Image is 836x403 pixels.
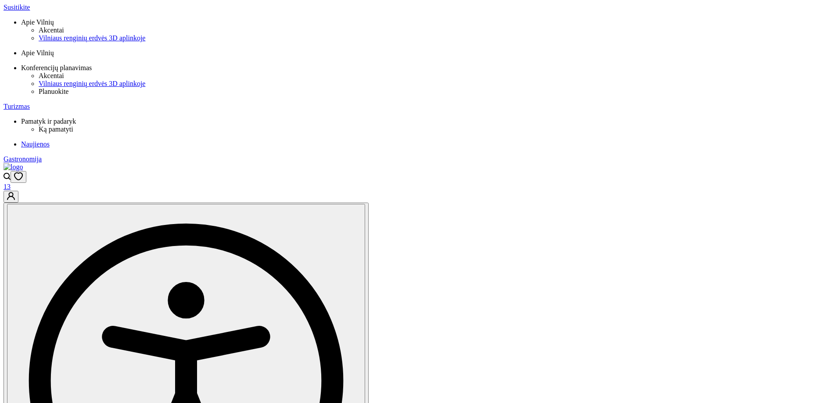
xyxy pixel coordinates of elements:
span: Vilniaus renginių erdvės 3D aplinkoje [39,80,145,87]
span: Konferencijų planavimas [21,64,92,71]
span: Gastronomija [4,155,42,163]
div: 13 [4,183,832,191]
span: Apie Vilnių [21,49,54,57]
a: Susitikite [4,4,832,11]
span: Vilniaus renginių erdvės 3D aplinkoje [39,34,145,42]
span: Pamatyk ir padaryk [21,118,76,125]
a: Vilniaus renginių erdvės 3D aplinkoje [39,34,832,42]
span: Naujienos [21,140,50,148]
span: Planuokite [39,88,68,95]
img: logo [4,163,23,171]
a: Go to customer profile [4,194,18,201]
span: Turizmas [4,103,30,110]
nav: Primary navigation [4,4,832,163]
a: Turizmas [4,103,832,111]
span: Ką pamatyti [39,125,73,133]
span: Akcentai [39,26,64,34]
a: Open search modal [4,174,11,182]
span: Akcentai [39,72,64,79]
a: Vilniaus renginių erdvės 3D aplinkoje [39,80,832,88]
span: Susitikite [4,4,30,11]
button: Open wishlist [11,171,26,183]
a: Gastronomija [4,155,832,163]
a: Naujienos [21,140,832,148]
span: Apie Vilnių [21,18,54,26]
button: Go to customer profile [4,191,18,203]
